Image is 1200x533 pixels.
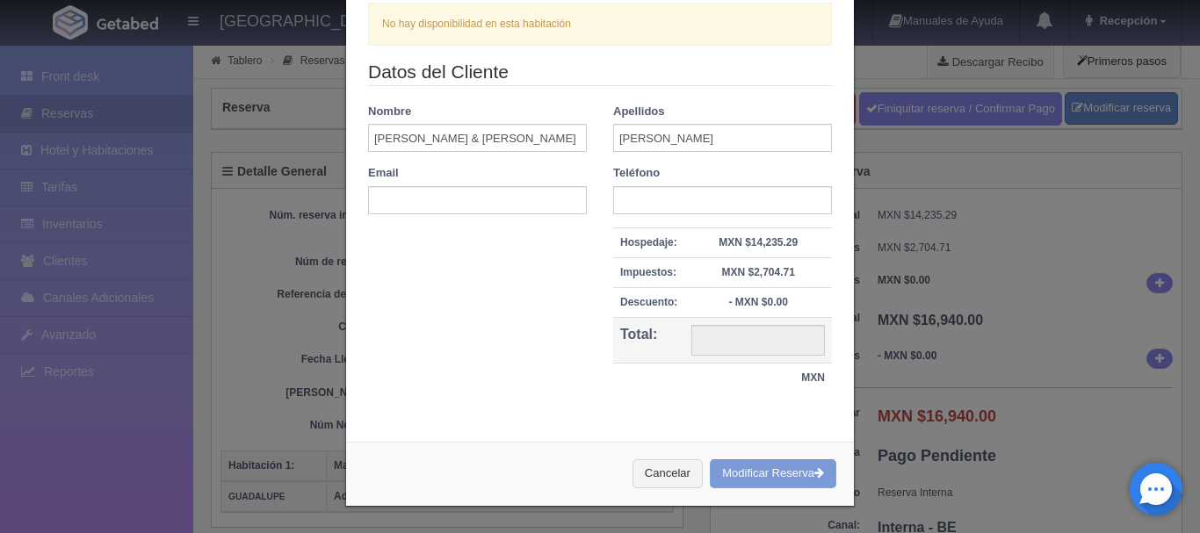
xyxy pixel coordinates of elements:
label: Teléfono [613,165,660,182]
button: Cancelar [633,459,703,488]
strong: MXN $14,235.29 [719,236,798,248]
label: Apellidos [613,104,665,120]
label: Email [368,165,399,182]
th: Total: [613,318,684,364]
label: Nombre [368,104,411,120]
th: Hospedaje: [613,227,684,257]
strong: - MXN $0.00 [728,296,787,308]
legend: Datos del Cliente [368,59,832,86]
div: No hay disponibilidad en esta habitación [368,3,832,46]
th: Descuento: [613,288,684,318]
th: Impuestos: [613,257,684,287]
strong: MXN $2,704.71 [721,266,794,278]
strong: MXN [801,371,825,384]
